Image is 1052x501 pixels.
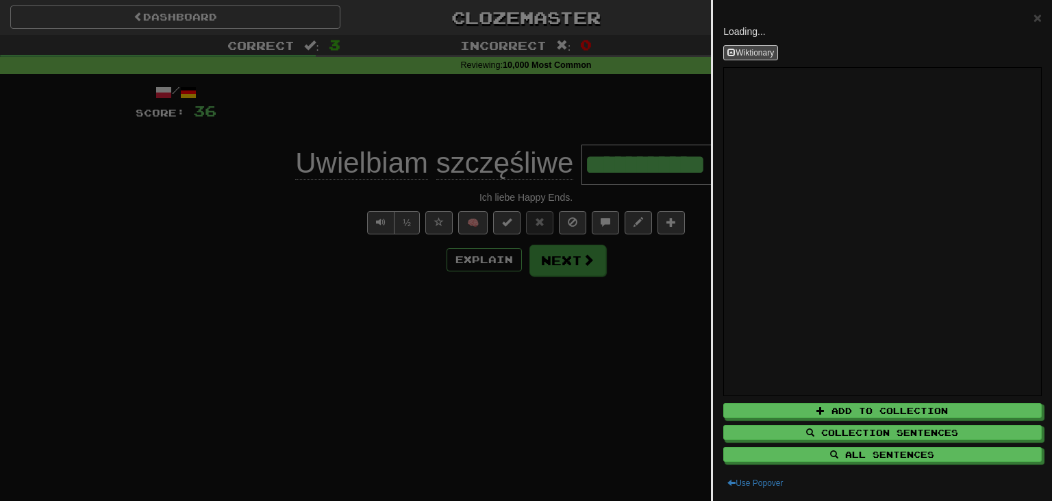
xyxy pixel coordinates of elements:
[723,447,1042,462] button: All Sentences
[723,476,787,491] button: Use Popover
[723,45,778,60] button: Wiktionary
[723,25,1042,38] p: Loading...
[723,425,1042,440] button: Collection Sentences
[723,403,1042,418] button: Add to Collection
[1034,10,1042,25] span: ×
[1034,10,1042,25] button: Close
